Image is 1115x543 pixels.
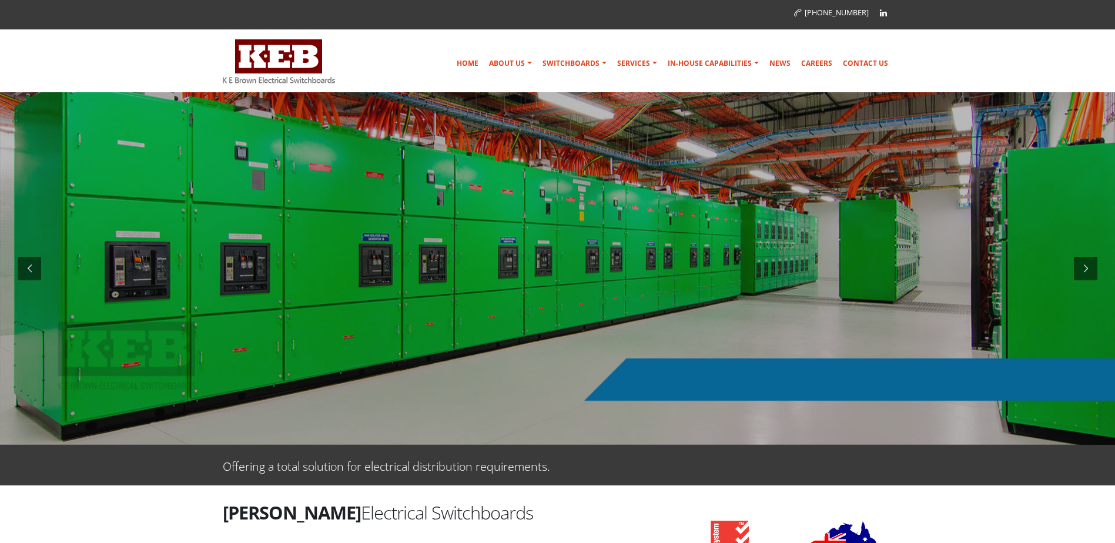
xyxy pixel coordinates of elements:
[875,4,892,22] a: Linkedin
[663,52,764,75] a: In-house Capabilities
[838,52,893,75] a: Contact Us
[452,52,483,75] a: Home
[794,8,869,18] a: [PHONE_NUMBER]
[484,52,537,75] a: About Us
[223,500,664,525] h2: Electrical Switchboards
[223,39,335,83] img: K E Brown Electrical Switchboards
[223,457,550,474] p: Offering a total solution for electrical distribution requirements.
[796,52,837,75] a: Careers
[612,52,662,75] a: Services
[765,52,795,75] a: News
[223,500,361,525] strong: [PERSON_NAME]
[538,52,611,75] a: Switchboards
